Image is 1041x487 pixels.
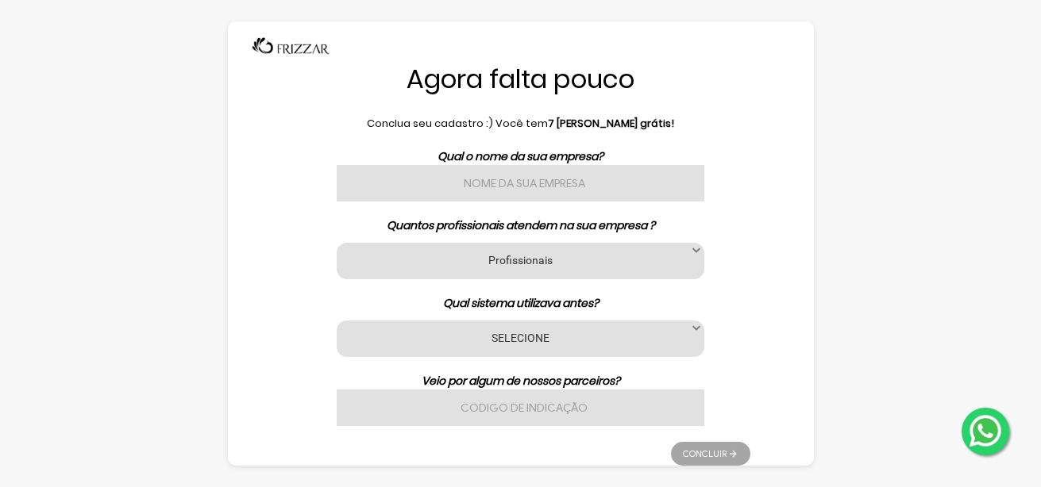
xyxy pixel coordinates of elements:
p: Qual o nome da sua empresa? [291,148,750,165]
p: Qual sistema utilizava antes? [291,295,750,312]
h1: Agora falta pouco [291,63,750,96]
label: SELECIONE [357,330,684,345]
p: Conclua seu cadastro :) Você tem [291,116,750,132]
p: Quantos profissionais atendem na sua empresa ? [291,217,750,234]
label: Profissionais [357,252,684,267]
ul: Pagination [671,434,750,466]
img: whatsapp.png [966,412,1004,450]
input: Codigo de indicação [337,389,704,426]
b: 7 [PERSON_NAME] grátis! [548,116,674,131]
input: Nome da sua empresa [337,165,704,201]
p: Veio por algum de nossos parceiros? [291,373,750,389]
